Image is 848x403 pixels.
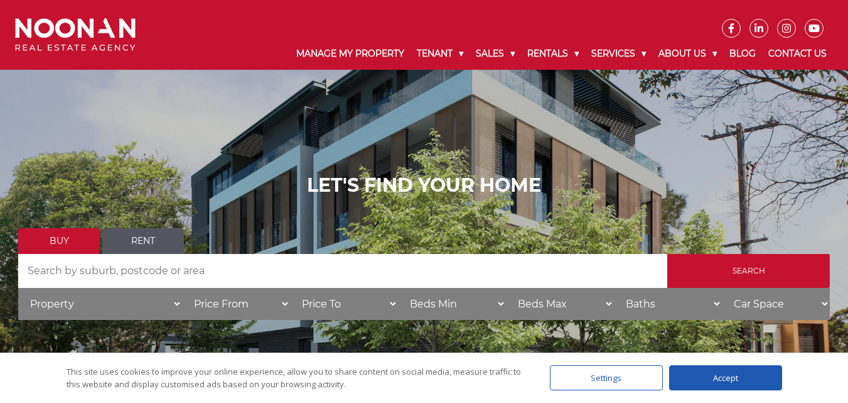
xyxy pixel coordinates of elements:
[550,365,663,390] div: Settings
[18,254,667,288] input: Search by suburb, postcode or area
[652,38,723,70] a: About Us
[67,365,525,390] div: This site uses cookies to improve your online experience, allow you to share content on social me...
[18,228,100,254] a: Buy
[470,38,521,70] a: Sales
[411,38,470,70] a: Tenant
[521,38,585,70] a: Rentals
[15,18,136,52] img: Noonan Real Estate Agency
[669,365,782,390] div: Accept
[290,38,411,70] a: Manage My Property
[667,254,830,288] input: Search
[18,174,830,197] h1: LET'S FIND YOUR HOME
[102,228,184,254] a: Rent
[723,38,762,70] a: Blog
[585,38,652,70] a: Services
[762,38,833,70] a: Contact Us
